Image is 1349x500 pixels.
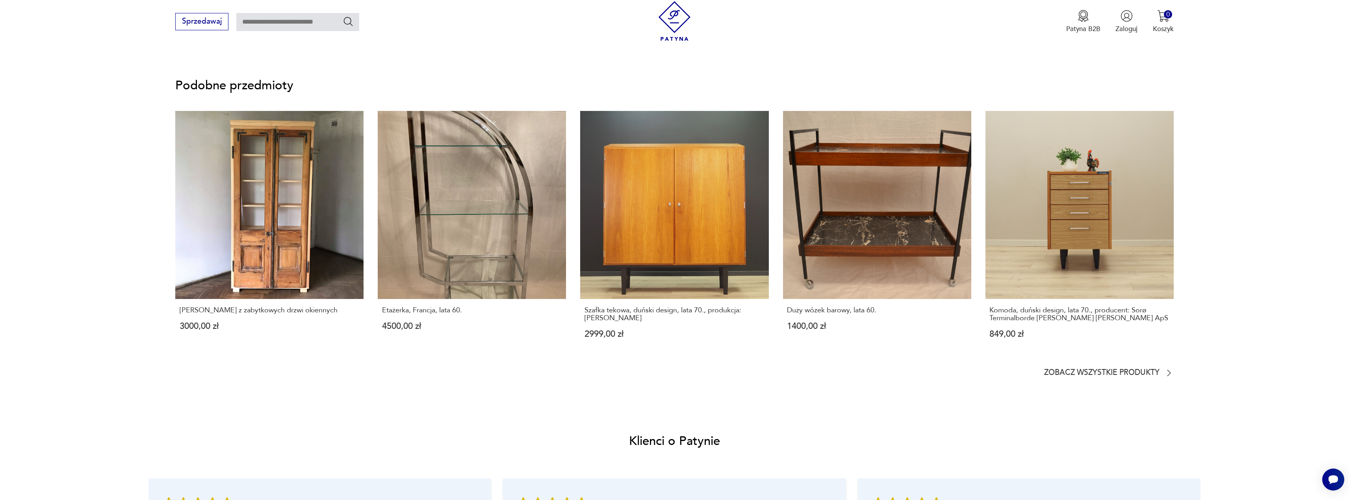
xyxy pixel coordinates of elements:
h2: Klienci o Patynie [629,433,720,449]
a: Komoda, duński design, lata 70., producent: Sorø Terminalborde Ole Bjerregaard Pedersen ApSKomoda... [985,111,1174,357]
div: 0 [1164,10,1172,18]
p: Patyna B2B [1066,24,1100,33]
p: 1400,00 zł [787,322,967,330]
p: Zaloguj [1115,24,1137,33]
p: Duży wózek barowy, lata 60. [787,306,967,314]
img: Patyna - sklep z meblami i dekoracjami vintage [655,1,694,41]
p: Etażerka, Francja, lata 60. [382,306,562,314]
p: 2999,00 zł [585,330,764,338]
p: 849,00 zł [989,330,1169,338]
p: Komoda, duński design, lata 70., producent: Sorø Terminalborde [PERSON_NAME] [PERSON_NAME] ApS [989,306,1169,323]
p: 3000,00 zł [180,322,360,330]
a: Szafka tekowa, duński design, lata 70., produkcja: DaniaSzafka tekowa, duński design, lata 70., p... [580,111,768,357]
button: 0Koszyk [1153,10,1174,33]
a: Zobacz wszystkie produkty [1044,368,1174,378]
button: Sprzedawaj [175,13,228,30]
button: Zaloguj [1115,10,1137,33]
p: 4500,00 zł [382,322,562,330]
p: Podobne przedmioty [175,80,1174,91]
button: Patyna B2B [1066,10,1100,33]
a: Ikona medaluPatyna B2B [1066,10,1100,33]
iframe: Smartsupp widget button [1322,469,1344,491]
a: Duży wózek barowy, lata 60.Duży wózek barowy, lata 60.1400,00 zł [783,111,971,357]
a: Sprzedawaj [175,19,228,25]
p: Koszyk [1153,24,1174,33]
a: Etażerka, Francja, lata 60.Etażerka, Francja, lata 60.4500,00 zł [378,111,566,357]
img: Ikonka użytkownika [1121,10,1133,22]
p: Zobacz wszystkie produkty [1044,370,1160,376]
p: Szafka tekowa, duński design, lata 70., produkcja: [PERSON_NAME] [585,306,764,323]
p: [PERSON_NAME] z zabytkowych drzwi okiennych [180,306,360,314]
img: Ikona koszyka [1157,10,1169,22]
img: Ikona medalu [1077,10,1089,22]
button: Szukaj [343,16,354,27]
a: Witryna stworzona z zabytkowych drzwi okiennych[PERSON_NAME] z zabytkowych drzwi okiennych3000,00 zł [175,111,364,357]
